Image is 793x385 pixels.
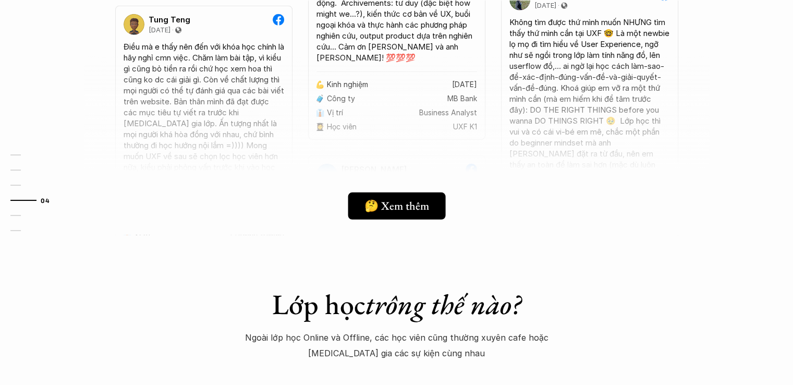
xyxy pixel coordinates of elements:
[124,41,284,184] div: Điều mà e thấy nên đến với khóa học chính là hãy nghỉ cmn việc. Chăm làm bài tập, vì kiểu gì cũng...
[365,286,521,322] em: trông thế nào?
[149,15,190,25] p: Tung Teng
[41,196,50,203] strong: 04
[348,192,445,220] a: 🤔 Xem thêm
[509,17,670,247] div: Không tìm được thứ mình muốn NHƯNG tìm thấy thứ mình cần tại UXF 🤓 Là một newbie lọ mọ đi tìm hiể...
[115,6,292,260] a: Tung Teng[DATE]Điều mà e thấy nên đến với khóa học chính là hãy nghỉ cmn việc. Chăm làm bài tập, ...
[364,199,429,213] h5: 🤔 Xem thêm
[10,194,60,207] a: 04
[238,330,555,362] p: Ngoài lớp học Online và Offline, các học viên cũng thường xuyên cafe hoặc [MEDICAL_DATA] gia các ...
[215,287,579,321] h1: Lớp học
[149,26,170,34] p: [DATE]
[534,2,556,10] p: [DATE]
